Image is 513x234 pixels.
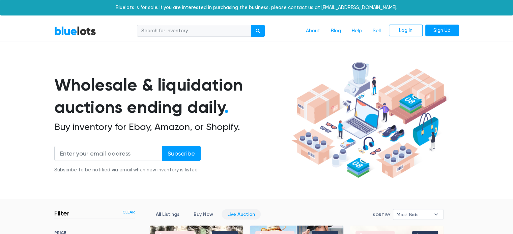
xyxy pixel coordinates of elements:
input: Enter your email address [54,146,162,161]
a: All Listings [150,209,185,220]
input: Search for inventory [137,25,252,37]
h2: Buy inventory for Ebay, Amazon, or Shopify. [54,121,289,133]
span: Most Bids [397,209,430,220]
img: hero-ee84e7d0318cb26816c560f6b4441b76977f77a177738b4e94f68c95b2b83dbb.png [289,59,449,181]
div: Subscribe to be notified via email when new inventory is listed. [54,166,201,174]
a: Blog [325,25,346,37]
a: BlueLots [54,26,96,36]
a: Buy Now [188,209,219,220]
a: Log In [389,25,423,37]
input: Subscribe [162,146,201,161]
b: ▾ [429,209,443,220]
a: Sign Up [425,25,459,37]
h3: Filter [54,209,69,217]
span: . [224,97,229,117]
a: Sell [367,25,386,37]
h1: Wholesale & liquidation auctions ending daily [54,74,289,119]
a: Help [346,25,367,37]
a: Live Auction [222,209,261,220]
label: Sort By [373,212,390,218]
a: About [301,25,325,37]
a: Clear [122,209,135,215]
